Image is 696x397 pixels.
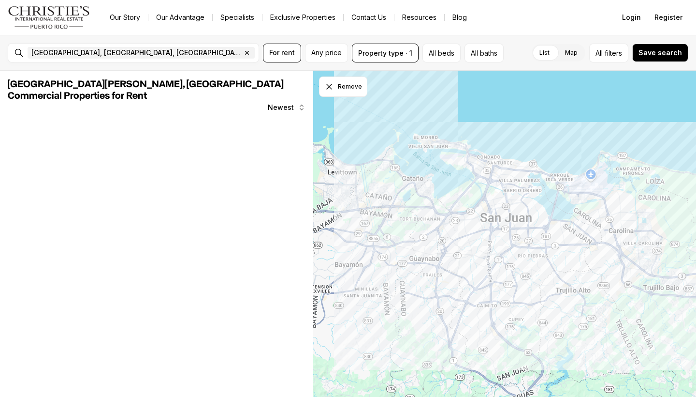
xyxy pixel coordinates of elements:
[344,11,394,24] button: Contact Us
[445,11,475,24] a: Blog
[213,11,262,24] a: Specialists
[31,49,241,57] span: [GEOGRAPHIC_DATA], [GEOGRAPHIC_DATA], [GEOGRAPHIC_DATA]
[268,104,294,111] span: Newest
[394,11,444,24] a: Resources
[622,14,641,21] span: Login
[8,79,284,101] span: [GEOGRAPHIC_DATA][PERSON_NAME], [GEOGRAPHIC_DATA] Commercial Properties for Rent
[422,44,461,62] button: All beds
[557,44,585,61] label: Map
[305,44,348,62] button: Any price
[262,11,343,24] a: Exclusive Properties
[654,14,682,21] span: Register
[605,48,622,58] span: filters
[589,44,628,62] button: Allfilters
[8,6,90,29] img: logo
[263,44,301,62] button: For rent
[319,76,367,97] button: Dismiss drawing
[638,49,682,57] span: Save search
[269,49,295,57] span: For rent
[595,48,603,58] span: All
[148,11,212,24] a: Our Advantage
[102,11,148,24] a: Our Story
[616,8,647,27] button: Login
[352,44,419,62] button: Property type · 1
[262,98,311,117] button: Newest
[632,44,688,62] button: Save search
[311,49,342,57] span: Any price
[649,8,688,27] button: Register
[464,44,504,62] button: All baths
[532,44,557,61] label: List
